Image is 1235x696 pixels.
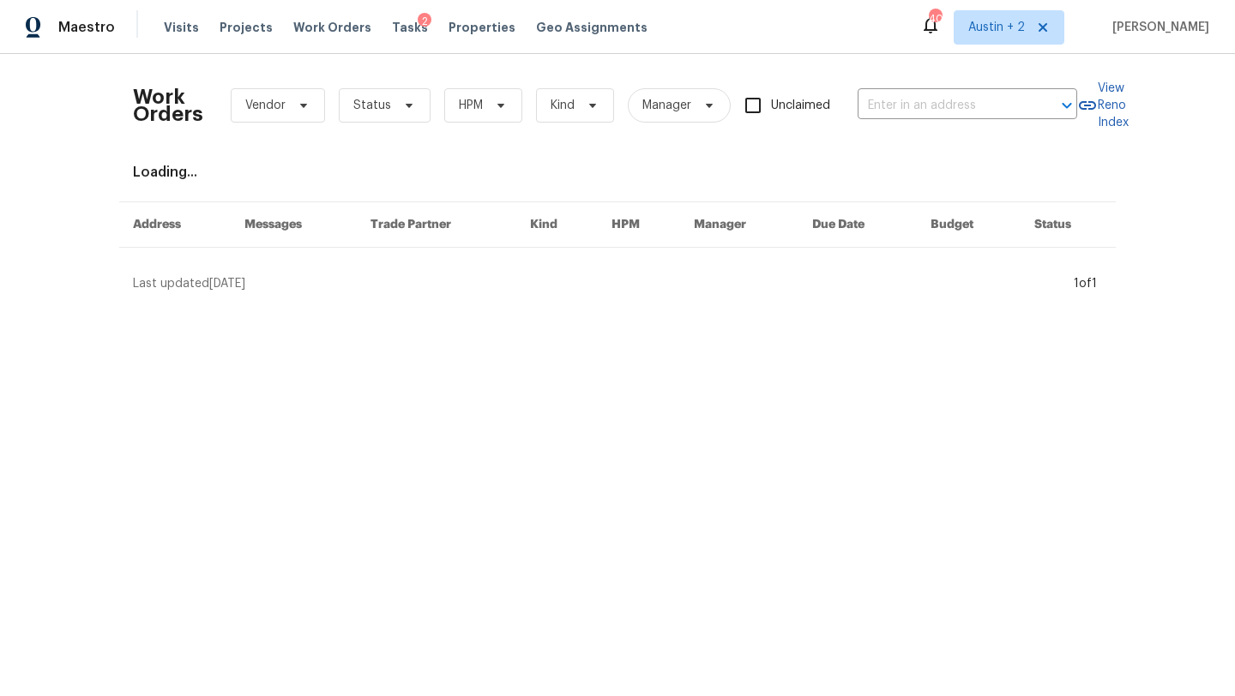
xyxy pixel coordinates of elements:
[209,278,245,290] span: [DATE]
[392,21,428,33] span: Tasks
[680,202,798,248] th: Manager
[536,19,648,36] span: Geo Assignments
[968,19,1025,36] span: Austin + 2
[1105,19,1209,36] span: [PERSON_NAME]
[1077,80,1129,131] a: View Reno Index
[133,88,203,123] h2: Work Orders
[293,19,371,36] span: Work Orders
[353,97,391,114] span: Status
[917,202,1021,248] th: Budget
[133,164,1102,181] div: Loading...
[551,97,575,114] span: Kind
[220,19,273,36] span: Projects
[449,19,515,36] span: Properties
[798,202,917,248] th: Due Date
[516,202,598,248] th: Kind
[133,275,1069,292] div: Last updated
[858,93,1029,119] input: Enter in an address
[1021,202,1116,248] th: Status
[231,202,357,248] th: Messages
[58,19,115,36] span: Maestro
[929,10,941,27] div: 40
[357,202,517,248] th: Trade Partner
[459,97,483,114] span: HPM
[119,202,231,248] th: Address
[1074,275,1097,292] div: 1 of 1
[164,19,199,36] span: Visits
[771,97,830,115] span: Unclaimed
[245,97,286,114] span: Vendor
[418,13,431,30] div: 2
[1055,93,1079,117] button: Open
[598,202,680,248] th: HPM
[642,97,691,114] span: Manager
